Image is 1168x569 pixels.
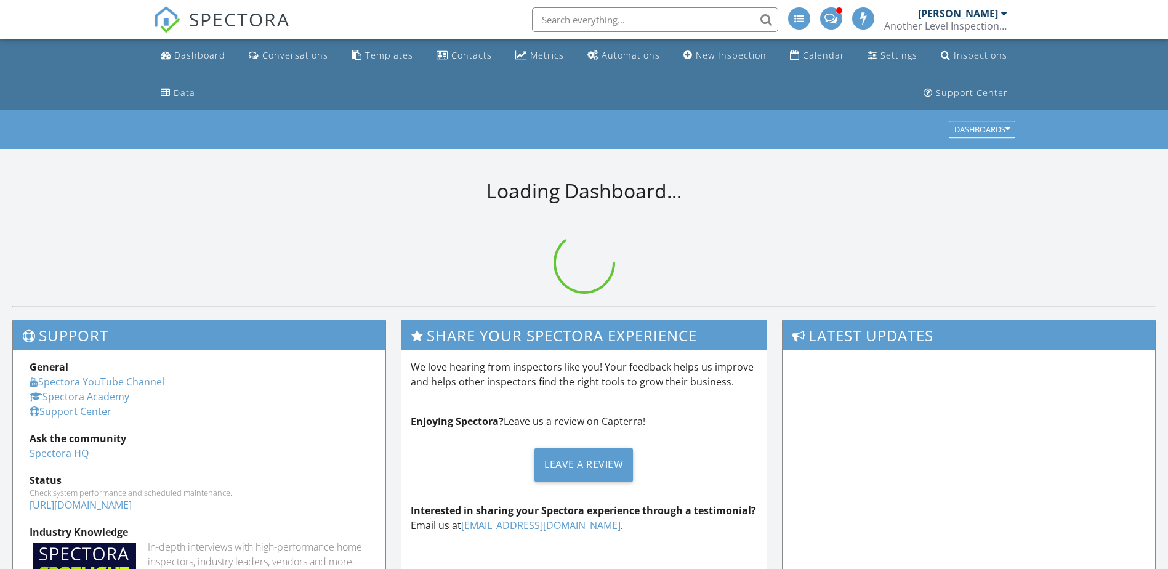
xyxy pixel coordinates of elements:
[918,7,998,20] div: [PERSON_NAME]
[365,49,413,61] div: Templates
[530,49,564,61] div: Metrics
[432,44,497,67] a: Contacts
[949,121,1015,139] button: Dashboards
[30,488,369,498] div: Check system performance and scheduled maintenance.
[411,414,504,428] strong: Enjoying Spectora?
[451,49,492,61] div: Contacts
[30,525,369,539] div: Industry Knowledge
[30,498,132,512] a: [URL][DOMAIN_NAME]
[936,87,1008,99] div: Support Center
[884,20,1007,32] div: Another Level Inspections LLC
[30,360,68,374] strong: General
[785,44,850,67] a: Calendar
[863,44,922,67] a: Settings
[153,6,180,33] img: The Best Home Inspection Software - Spectora
[153,17,290,42] a: SPECTORA
[156,44,230,67] a: Dashboard
[954,49,1007,61] div: Inspections
[602,49,660,61] div: Automations
[411,503,757,533] p: Email us at .
[411,414,757,429] p: Leave us a review on Capterra!
[783,320,1155,350] h3: Latest Updates
[174,87,195,99] div: Data
[30,375,164,389] a: Spectora YouTube Channel
[936,44,1012,67] a: Inspections
[534,448,633,482] div: Leave a Review
[174,49,225,61] div: Dashboard
[411,360,757,389] p: We love hearing from inspectors like you! Your feedback helps us improve and helps other inspecto...
[244,44,333,67] a: Conversations
[954,126,1010,134] div: Dashboards
[156,82,200,105] a: Data
[411,438,757,491] a: Leave a Review
[30,390,129,403] a: Spectora Academy
[411,504,756,517] strong: Interested in sharing your Spectora experience through a testimonial?
[30,431,369,446] div: Ask the community
[803,49,845,61] div: Calendar
[919,82,1013,105] a: Support Center
[696,49,767,61] div: New Inspection
[510,44,569,67] a: Metrics
[532,7,778,32] input: Search everything...
[401,320,767,350] h3: Share Your Spectora Experience
[262,49,328,61] div: Conversations
[30,405,111,418] a: Support Center
[30,473,369,488] div: Status
[461,519,621,532] a: [EMAIL_ADDRESS][DOMAIN_NAME]
[13,320,385,350] h3: Support
[880,49,917,61] div: Settings
[679,44,771,67] a: New Inspection
[189,6,290,32] span: SPECTORA
[30,446,89,460] a: Spectora HQ
[582,44,665,67] a: Automations (Advanced)
[347,44,418,67] a: Templates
